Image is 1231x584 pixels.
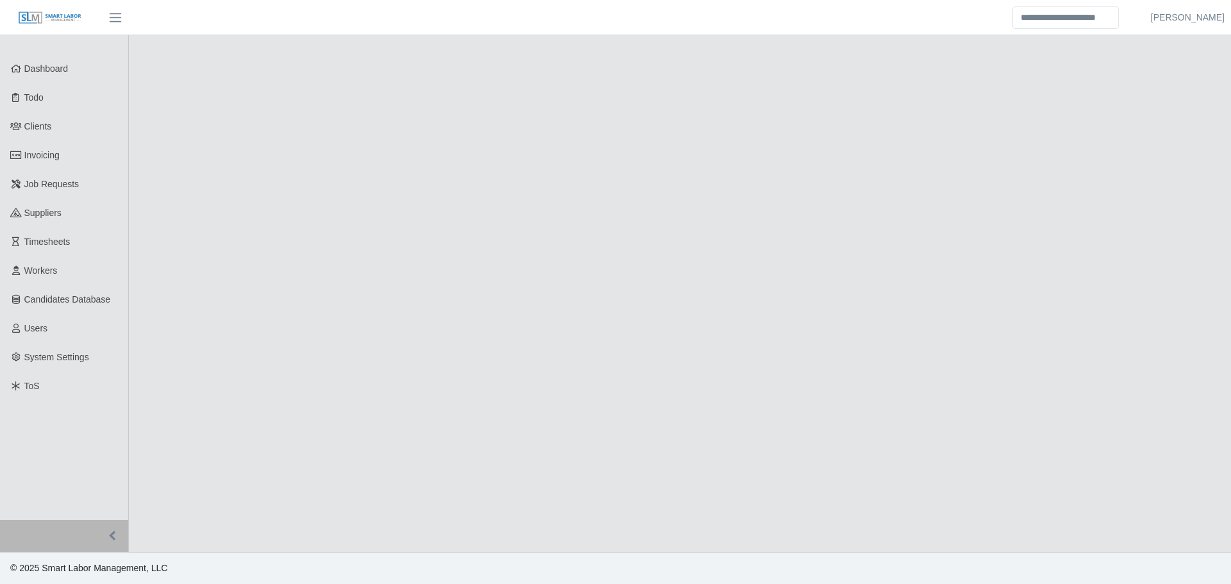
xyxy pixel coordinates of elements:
span: Timesheets [24,237,71,247]
span: Clients [24,121,52,131]
span: Job Requests [24,179,80,189]
span: ToS [24,381,40,391]
input: Search [1012,6,1119,29]
span: Users [24,323,48,333]
span: System Settings [24,352,89,362]
span: Workers [24,265,58,276]
span: Todo [24,92,44,103]
span: © 2025 Smart Labor Management, LLC [10,563,167,573]
a: [PERSON_NAME] [1151,11,1225,24]
span: Suppliers [24,208,62,218]
span: Invoicing [24,150,60,160]
span: Dashboard [24,63,69,74]
span: Candidates Database [24,294,111,305]
img: SLM Logo [18,11,82,25]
